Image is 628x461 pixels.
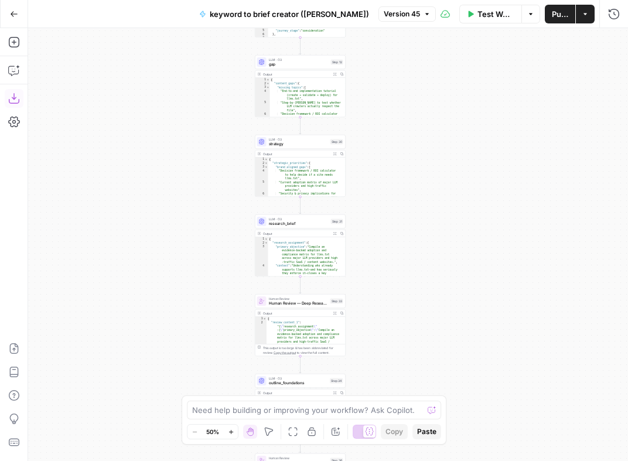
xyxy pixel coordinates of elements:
span: LLM · O3 [269,376,328,381]
div: Step 34 [330,378,343,384]
div: Step 31 [331,219,343,224]
button: Version 45 [378,6,436,22]
span: Version 45 [384,9,420,19]
span: strategy [269,141,328,147]
div: 2 [255,241,268,245]
div: LLM · O3research_briefStep 31Output{ "research_assignment":{ "primary_objective":"Compile an evid... [255,214,346,276]
div: Output [263,72,330,77]
span: Paste [417,426,436,437]
div: 2 [255,82,270,86]
div: 4 [255,169,268,181]
span: Human Review — Deep Research [269,300,328,306]
button: Test Workflow [459,5,521,23]
span: LLM · O3 [269,57,329,62]
span: LLM · O3 [269,137,328,142]
div: This output is too large & has been abbreviated for review. to view the full content. [263,346,343,355]
div: 3 [255,165,268,169]
span: Test Workflow [477,8,514,20]
div: LLM · O3gapStep 12Output{ "content_gaps":{ "missing_topics":[ "End-to-end implementation tutorial... [255,55,346,117]
span: outline_foundations [269,380,328,386]
g: Edge from step_12 to step_30 [299,117,301,134]
span: Toggle code folding, rows 2 through 50 [265,241,268,245]
button: Paste [412,424,441,439]
div: Output [263,311,330,316]
div: Human ReviewHuman Review — Deep ResearchStep 33Output{ "review_content_1": "{\"research_assignmen... [255,294,346,356]
button: Copy [381,424,408,439]
span: Human Review [269,296,328,301]
div: 2 [255,162,268,166]
g: Edge from step_10 to step_12 [299,37,301,54]
span: Toggle code folding, rows 1 through 125 [267,78,270,82]
div: 6 [255,112,270,124]
div: 4 [255,90,270,101]
div: 6 [255,33,268,37]
span: Toggle code folding, rows 7 through 34 [265,36,268,40]
span: Toggle code folding, rows 2 through 57 [267,82,270,86]
button: Publish [545,5,575,23]
div: Output [263,231,330,236]
div: 5 [255,29,268,33]
g: Edge from step_30 to step_31 [299,197,301,214]
g: Edge from step_31 to step_33 [299,276,301,293]
g: Edge from step_33 to step_34 [299,356,301,373]
div: Output [263,152,330,156]
button: keyword to brief creator ([PERSON_NAME]) [192,5,376,23]
span: Toggle code folding, rows 1 through 85 [265,158,268,162]
div: 5 [255,180,268,192]
div: LLM · O3strategyStep 30Output{ "strategic_priorities":{ "brand_aligned_gaps":[ "Decision framewor... [255,135,346,197]
div: 1 [255,78,270,82]
div: Step 33 [330,299,343,304]
div: Step 12 [331,60,343,65]
span: Toggle code folding, rows 3 through 11 [265,165,268,169]
span: Toggle code folding, rows 2 through 33 [265,162,268,166]
div: 3 [255,245,268,264]
div: Output [263,391,330,395]
span: Copy the output [274,351,296,354]
span: LLM · O3 [269,217,329,221]
div: 1 [255,317,267,321]
div: 4 [255,264,268,306]
span: Toggle code folding, rows 3 through 20 [267,86,270,90]
div: 1 [255,158,268,162]
div: 1 [255,237,268,241]
span: research_brief [269,221,329,227]
span: Copy [385,426,403,437]
div: 5 [255,101,270,112]
span: keyword to brief creator ([PERSON_NAME]) [210,8,369,20]
span: Toggle code folding, rows 1 through 3 [263,317,267,321]
div: 3 [255,86,270,90]
span: Human Review [269,456,328,460]
div: LLM · O3outline_foundationsStep 34Output{ "seo_thesis":{ "statement":"This article shows digital ... [255,374,346,436]
span: Publish [552,8,568,20]
div: Step 30 [330,139,343,145]
g: Edge from step_34 to step_36 [299,436,301,453]
div: 6 [255,192,268,200]
span: 50% [206,427,219,436]
span: Toggle code folding, rows 1 through 51 [265,237,268,241]
span: gap [269,62,329,67]
div: 7 [255,36,268,40]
